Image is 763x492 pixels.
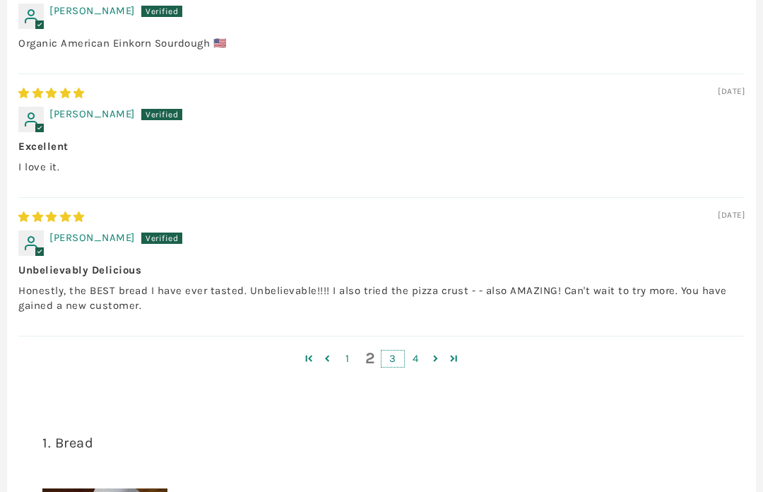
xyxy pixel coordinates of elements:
[381,351,404,367] a: Page 3
[404,351,427,367] a: Page 4
[18,139,745,154] b: Excellent
[336,351,359,367] a: Page 1
[718,86,745,98] span: [DATE]
[18,87,85,100] span: 5 star review
[18,263,745,278] b: Unbelievably Delicious
[445,350,463,367] a: Page 4
[427,350,445,367] a: Page 3
[18,283,745,313] p: Honestly, the BEST bread I have ever tasted. Unbelievable!!!! I also tried the pizza crust - - al...
[300,350,319,367] a: Page 1
[18,160,745,175] p: I love it.
[718,209,745,221] span: [DATE]
[18,211,85,223] span: 5 star review
[49,231,135,244] span: [PERSON_NAME]
[18,36,745,51] p: Organic American Einkorn Sourdough 🇺🇸
[42,435,93,451] a: 1. Bread
[49,4,135,17] span: [PERSON_NAME]
[49,107,135,120] span: [PERSON_NAME]
[319,350,337,367] a: Page 1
